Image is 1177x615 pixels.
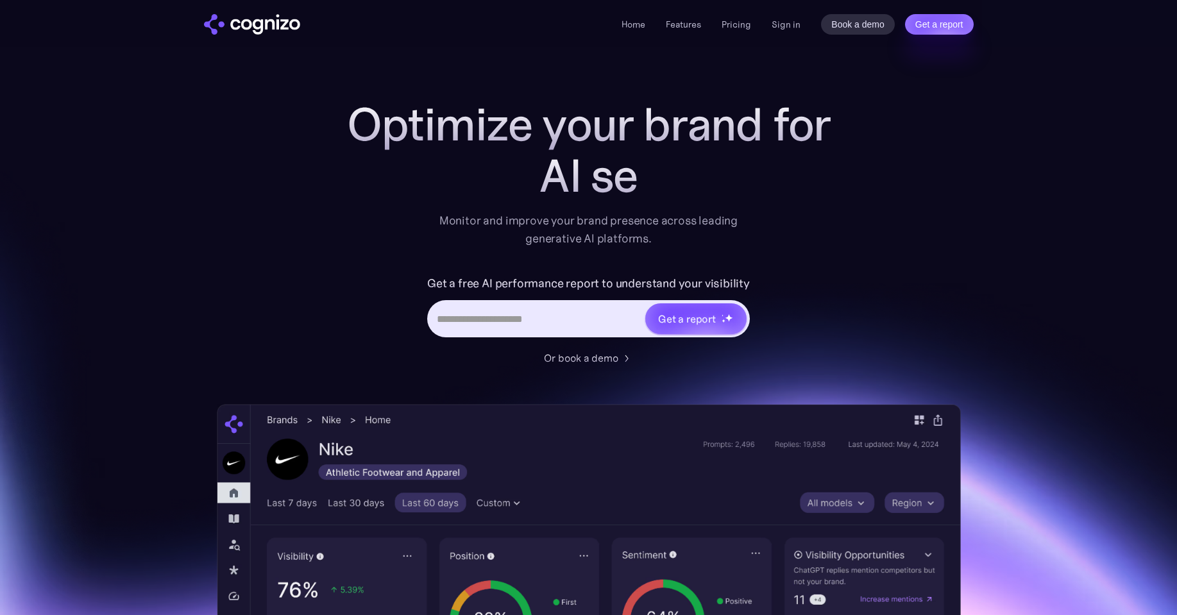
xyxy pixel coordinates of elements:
[427,273,750,344] form: Hero URL Input Form
[725,314,733,322] img: star
[722,19,751,30] a: Pricing
[821,14,895,35] a: Book a demo
[658,311,716,326] div: Get a report
[544,350,634,366] a: Or book a demo
[666,19,701,30] a: Features
[544,350,618,366] div: Or book a demo
[204,14,300,35] a: home
[644,302,748,335] a: Get a reportstarstarstar
[622,19,645,30] a: Home
[427,273,750,294] label: Get a free AI performance report to understand your visibility
[722,319,726,323] img: star
[204,14,300,35] img: cognizo logo
[332,99,845,150] h1: Optimize your brand for
[722,314,724,316] img: star
[772,17,800,32] a: Sign in
[431,212,747,248] div: Monitor and improve your brand presence across leading generative AI platforms.
[905,14,974,35] a: Get a report
[332,150,845,201] div: AI se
